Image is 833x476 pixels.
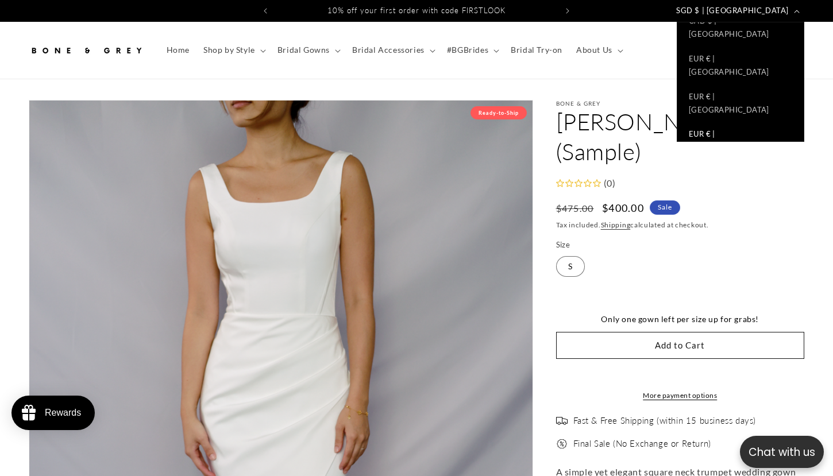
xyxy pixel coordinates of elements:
span: EUR € | [689,52,715,65]
summary: #BGBrides [440,38,504,62]
span: About Us [576,45,612,55]
a: EUR € |[GEOGRAPHIC_DATA] [677,47,804,84]
a: Home [160,38,196,62]
span: Shop by Style [203,45,255,55]
button: Write a review [699,17,776,37]
a: CAD $ |[GEOGRAPHIC_DATA] [677,9,804,47]
a: Shipping [601,220,631,229]
div: (0) [601,175,616,192]
div: Tax included. calculated at checkout. [556,219,805,231]
span: EUR € | [689,127,715,141]
span: Fast & Free Shipping (within 15 business days) [573,415,757,427]
h1: [PERSON_NAME] (Sample) [556,107,805,167]
div: Rewards [45,408,81,418]
span: Final Sale (No Exchange or Return) [573,438,711,450]
a: More payment options [556,390,805,401]
span: Home [167,45,190,55]
span: Bridal Try-on [511,45,562,55]
summary: Bridal Gowns [271,38,345,62]
label: S [556,256,585,277]
button: Add to Cart [556,332,805,359]
a: Bridal Try-on [504,38,569,62]
span: EUR € | [689,90,715,103]
p: Bone & Grey [556,100,805,107]
span: Bridal Accessories [352,45,425,55]
a: Write a review [76,65,127,75]
span: #BGBrides [447,45,488,55]
span: SGD $ | [GEOGRAPHIC_DATA] [676,5,789,17]
img: Bone and Grey Bridal [29,38,144,63]
legend: Size [556,239,572,251]
button: Open chatbox [740,436,824,468]
p: Chat with us [740,444,824,460]
summary: Shop by Style [196,38,271,62]
summary: Bridal Accessories [345,38,440,62]
div: Only one gown left per size up for grabs! [556,312,805,326]
span: $400.00 [602,200,644,216]
span: Sale [650,200,680,215]
a: Bone and Grey Bridal [25,33,148,67]
a: EUR € |[GEOGRAPHIC_DATA] [677,84,804,122]
img: offer.png [556,438,568,450]
summary: About Us [569,38,628,62]
span: 10% off your first order with code FIRSTLOOK [327,6,506,15]
a: EUR € |[GEOGRAPHIC_DATA] [677,122,804,160]
span: Bridal Gowns [277,45,330,55]
s: $475.00 [556,202,594,215]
